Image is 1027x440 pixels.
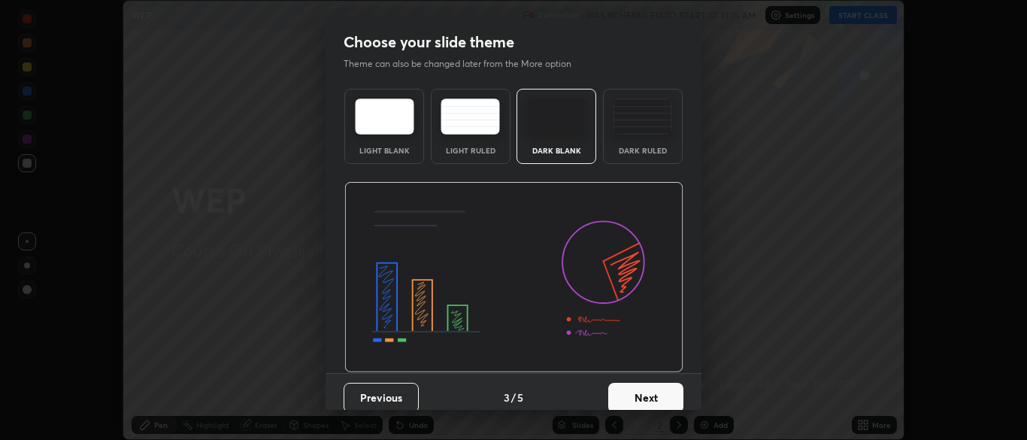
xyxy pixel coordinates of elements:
img: darkRuledTheme.de295e13.svg [613,99,672,135]
div: Dark Blank [526,147,586,154]
h4: / [511,390,516,405]
h4: 3 [504,390,510,405]
button: Next [608,383,683,413]
div: Light Ruled [441,147,501,154]
div: Dark Ruled [613,147,673,154]
img: darkThemeBanner.d06ce4a2.svg [344,182,683,373]
button: Previous [344,383,419,413]
h2: Choose your slide theme [344,32,514,52]
img: darkTheme.f0cc69e5.svg [527,99,586,135]
h4: 5 [517,390,523,405]
img: lightRuledTheme.5fabf969.svg [441,99,500,135]
img: lightTheme.e5ed3b09.svg [355,99,414,135]
div: Light Blank [354,147,414,154]
p: Theme can also be changed later from the More option [344,57,587,71]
